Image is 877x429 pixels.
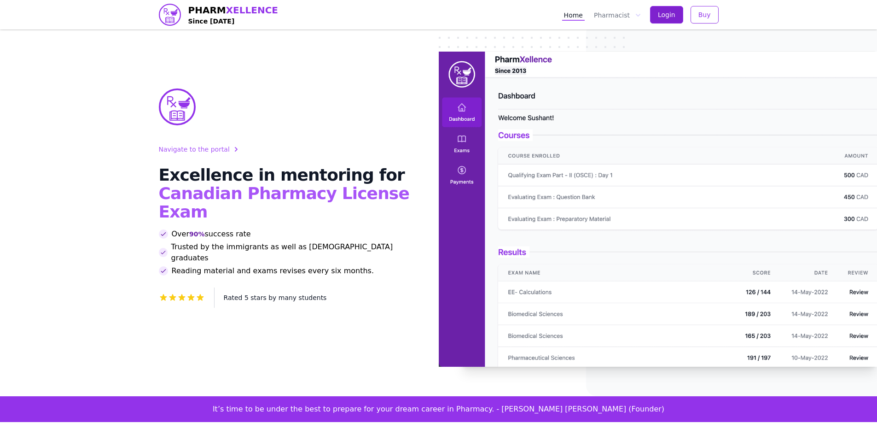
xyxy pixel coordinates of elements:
[159,88,196,125] img: PharmXellence Logo
[224,294,327,301] span: Rated 5 stars by many students
[592,9,643,21] button: Pharmacist
[658,10,675,19] span: Login
[691,6,719,24] button: Buy
[562,9,585,21] a: Home
[159,165,405,184] span: Excellence in mentoring for
[188,4,279,17] span: PHARM
[172,265,374,276] span: Reading material and exams revises every six months.
[159,4,181,26] img: PharmXellence logo
[171,241,417,264] span: Trusted by the immigrants as well as [DEMOGRAPHIC_DATA] graduates
[189,229,205,239] span: 90%
[650,6,683,24] button: Login
[698,10,711,19] span: Buy
[159,184,409,221] span: Canadian Pharmacy License Exam
[159,145,230,154] span: Navigate to the portal
[226,5,278,16] span: XELLENCE
[172,229,251,240] span: Over success rate
[188,17,279,26] h4: Since [DATE]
